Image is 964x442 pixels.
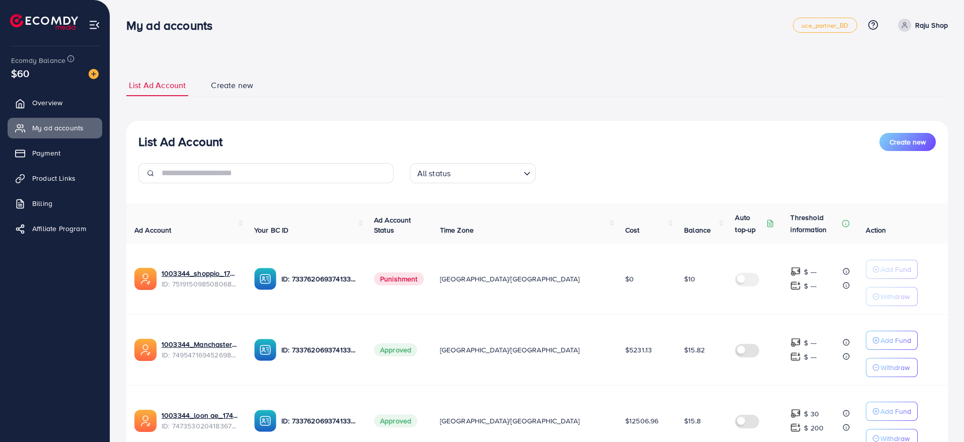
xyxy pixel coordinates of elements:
p: Add Fund [880,334,911,346]
span: Payment [32,148,60,158]
img: top-up amount [790,337,801,348]
p: Withdraw [880,290,910,303]
a: Product Links [8,168,102,188]
span: $60 [11,66,29,81]
button: Add Fund [866,260,918,279]
p: $ --- [804,351,817,363]
span: Ecomdy Balance [11,55,65,65]
button: Add Fund [866,402,918,421]
span: [GEOGRAPHIC_DATA]/[GEOGRAPHIC_DATA] [440,274,580,284]
p: Threshold information [790,211,840,236]
p: $ 30 [804,408,819,420]
img: image [89,69,99,79]
input: Search for option [454,164,519,181]
button: Create new [879,133,936,151]
div: <span class='underline'>1003344_Manchaster_1745175503024</span></br>7495471694526988304 [162,339,238,360]
p: Add Fund [880,405,911,417]
span: $0 [625,274,634,284]
a: Affiliate Program [8,218,102,239]
span: Approved [374,343,417,356]
span: All status [415,166,453,181]
p: ID: 7337620693741338625 [281,344,358,356]
span: Ad Account Status [374,215,411,235]
img: top-up amount [790,408,801,419]
div: <span class='underline'>1003344_loon ae_1740066863007</span></br>7473530204183674896 [162,410,238,431]
span: Balance [684,225,711,235]
p: $ --- [804,266,817,278]
p: Raju Shop [915,19,948,31]
div: <span class='underline'>1003344_shoppio_1750688962312</span></br>7519150985080684551 [162,268,238,289]
a: Billing [8,193,102,213]
img: top-up amount [790,422,801,433]
span: uce_partner_BD [801,22,848,29]
a: 1003344_loon ae_1740066863007 [162,410,238,420]
h3: List Ad Account [138,134,223,149]
img: logo [10,14,78,30]
p: Add Fund [880,263,911,275]
span: $5231.13 [625,345,652,355]
span: Billing [32,198,52,208]
span: $10 [684,274,695,284]
span: $12506.96 [625,416,658,426]
img: ic-ba-acc.ded83a64.svg [254,268,276,290]
span: Create new [211,80,253,91]
button: Add Fund [866,331,918,350]
span: Ad Account [134,225,172,235]
span: Punishment [374,272,424,285]
p: Withdraw [880,361,910,374]
p: ID: 7337620693741338625 [281,273,358,285]
a: My ad accounts [8,118,102,138]
span: $15.8 [684,416,701,426]
a: Raju Shop [894,19,948,32]
a: uce_partner_BD [793,18,857,33]
img: ic-ba-acc.ded83a64.svg [254,339,276,361]
p: Auto top-up [735,211,764,236]
span: ID: 7495471694526988304 [162,350,238,360]
p: $ --- [804,337,817,349]
span: Create new [889,137,926,147]
span: [GEOGRAPHIC_DATA]/[GEOGRAPHIC_DATA] [440,345,580,355]
div: Search for option [410,163,536,183]
button: Withdraw [866,287,918,306]
img: ic-ads-acc.e4c84228.svg [134,268,157,290]
span: ID: 7473530204183674896 [162,421,238,431]
span: ID: 7519150985080684551 [162,279,238,289]
span: Cost [625,225,640,235]
span: Affiliate Program [32,224,86,234]
span: Time Zone [440,225,474,235]
img: top-up amount [790,280,801,291]
span: List Ad Account [129,80,186,91]
p: $ --- [804,280,817,292]
img: top-up amount [790,266,801,277]
span: Action [866,225,886,235]
span: [GEOGRAPHIC_DATA]/[GEOGRAPHIC_DATA] [440,416,580,426]
span: My ad accounts [32,123,84,133]
img: top-up amount [790,351,801,362]
a: Overview [8,93,102,113]
p: ID: 7337620693741338625 [281,415,358,427]
img: ic-ads-acc.e4c84228.svg [134,410,157,432]
span: Product Links [32,173,76,183]
span: $15.82 [684,345,705,355]
img: ic-ba-acc.ded83a64.svg [254,410,276,432]
a: 1003344_Manchaster_1745175503024 [162,339,238,349]
a: 1003344_shoppio_1750688962312 [162,268,238,278]
span: Overview [32,98,62,108]
button: Withdraw [866,358,918,377]
p: $ 200 [804,422,824,434]
img: menu [89,19,100,31]
span: Approved [374,414,417,427]
a: Payment [8,143,102,163]
img: ic-ads-acc.e4c84228.svg [134,339,157,361]
h3: My ad accounts [126,18,220,33]
span: Your BC ID [254,225,289,235]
